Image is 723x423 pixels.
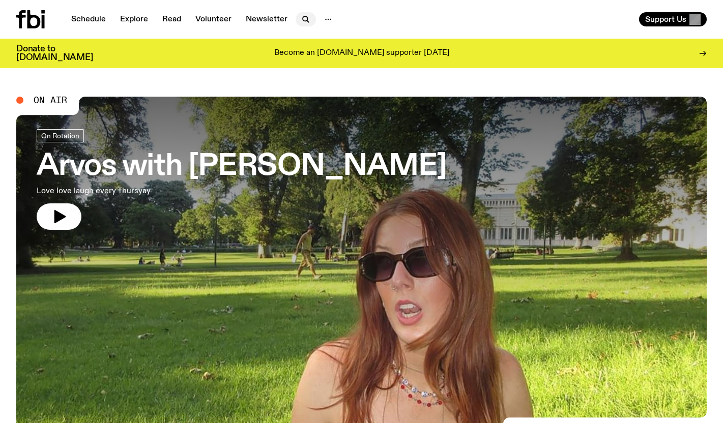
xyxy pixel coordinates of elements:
h3: Arvos with [PERSON_NAME] [37,153,447,181]
a: Explore [114,12,154,26]
a: Read [156,12,187,26]
h3: Donate to [DOMAIN_NAME] [16,45,93,62]
span: On Rotation [41,132,79,139]
a: Schedule [65,12,112,26]
p: Become an [DOMAIN_NAME] supporter [DATE] [274,49,449,58]
a: Arvos with [PERSON_NAME]Love love laugh every Thursyay [37,129,447,230]
a: On Rotation [37,129,84,142]
span: Support Us [645,15,686,24]
span: On Air [34,96,67,105]
button: Support Us [639,12,707,26]
a: Volunteer [189,12,238,26]
a: Newsletter [240,12,294,26]
p: Love love laugh every Thursyay [37,185,297,197]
